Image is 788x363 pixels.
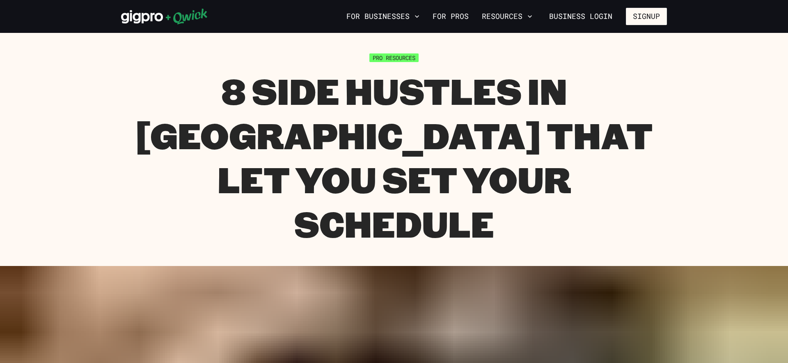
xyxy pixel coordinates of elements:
h1: 8 Side Hustles in [GEOGRAPHIC_DATA] That Let You Set Your Schedule [121,69,667,245]
span: Pro Resources [369,53,419,62]
button: Signup [626,8,667,25]
button: Resources [479,9,536,23]
button: For Businesses [343,9,423,23]
a: Business Login [542,8,619,25]
a: For Pros [429,9,472,23]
